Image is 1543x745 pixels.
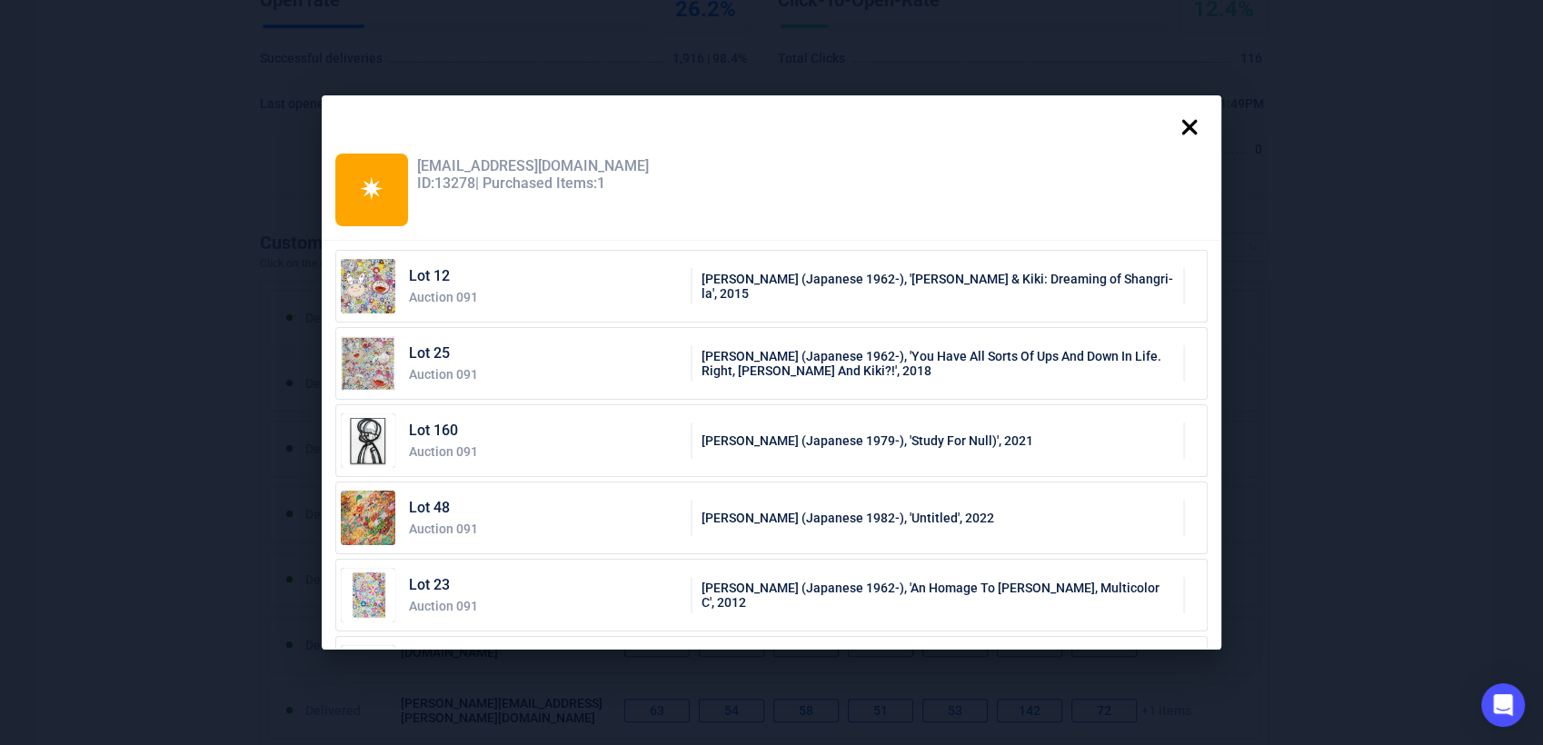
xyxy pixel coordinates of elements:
div: [PERSON_NAME] (Japanese 1982-), 'Untitled', 2022 [692,511,1183,525]
a: Lot 25Auction 091[PERSON_NAME] (Japanese 1962-), 'You Have All Sorts Of Ups And Down In Life. Rig... [335,327,1208,400]
div: ID: 13278 | Purchased Items: 1 [417,175,649,192]
img: 25.jpg [341,336,395,391]
a: Lot 12Auction 091[PERSON_NAME] (Japanese 1962-), '[PERSON_NAME] & Kiki: Dreaming of Shangri-la', ... [335,250,1208,323]
div: Lot 12 [409,268,682,289]
div: Lot 48 [409,500,682,521]
div: Auction 091 [409,599,682,613]
div: Auction 091 [409,367,682,382]
div: Auction 091 [409,521,682,536]
a: Lot 23Auction 091[PERSON_NAME] (Japanese 1962-), 'An Homage To [PERSON_NAME], Multicolor C', 2012 [335,559,1208,631]
img: 12.jpg [341,259,395,313]
div: Auction 091 [409,290,682,304]
img: 22.jpg [341,645,395,700]
a: Lot 160Auction 091[PERSON_NAME] (Japanese 1979-), 'Study For Null)', 2021 [335,404,1208,477]
div: [EMAIL_ADDRESS][DOMAIN_NAME] [417,158,649,174]
img: 48.jpg [341,491,395,545]
div: Open Intercom Messenger [1481,683,1525,727]
div: [PERSON_NAME] (Japanese 1979-), 'Study For Null)', 2021 [692,433,1183,448]
img: 23.jpg [341,568,395,622]
div: Auction 091 [409,444,682,459]
div: [PERSON_NAME] (Japanese 1962-), 'An Homage To [PERSON_NAME], Multicolor C', 2012 [692,581,1183,610]
div: Lot 160 [409,422,682,443]
div: [PERSON_NAME] (Japanese 1962-), 'You Have All Sorts Of Ups And Down In Life. Right, [PERSON_NAME]... [692,349,1183,378]
div: Lot 23 [409,577,682,598]
a: Lot 48Auction 091[PERSON_NAME] (Japanese 1982-), 'Untitled', 2022 [335,482,1208,554]
img: 160.jpg [341,413,395,468]
div: Lot 25 [409,345,682,366]
a: Lot 22Auction 091[PERSON_NAME] (Japanese 1962-), 'An Homage To [PERSON_NAME], Multicolor B', 2012 [335,636,1208,709]
span: ✷ [361,176,383,204]
div: [PERSON_NAME] (Japanese 1962-), '[PERSON_NAME] & Kiki: Dreaming of Shangri-la', 2015 [692,272,1183,301]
